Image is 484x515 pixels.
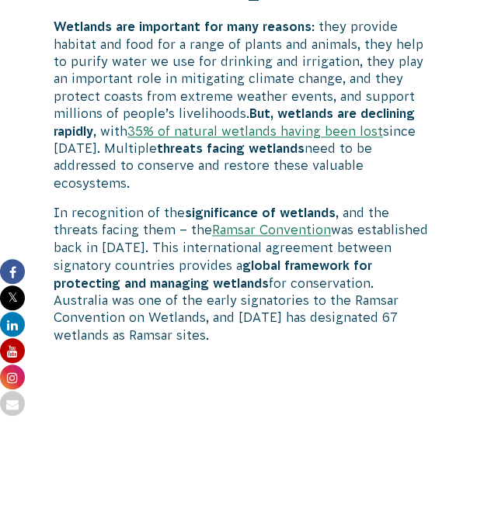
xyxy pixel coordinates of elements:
[212,223,331,237] a: Ramsar Convention
[54,106,415,137] b: But, wetlands are declining rapidly
[54,18,430,192] p: : they provide habitat and food for a range of plants and animals, they help to purify water we u...
[185,206,336,219] b: significance of wetlands
[54,19,312,33] b: Wetlands are important for many reasons
[54,204,430,343] p: In recognition of the , and the threats facing them – the was established back in [DATE]. This in...
[127,124,383,138] a: 35% of natural wetlands having been lost
[54,257,372,289] b: global framework for protecting and managing wetlands
[157,141,305,155] b: threats facing wetlands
